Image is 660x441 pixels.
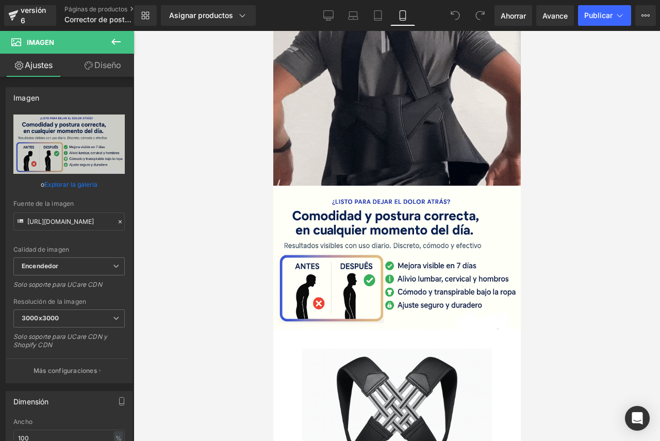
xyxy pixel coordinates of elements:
[64,5,151,13] a: Páginas de productos
[578,5,631,26] button: Publicar
[501,11,526,20] font: Ahorrar
[13,281,102,288] font: Solo soporte para UCare CDN
[13,246,69,253] font: Calidad de imagen
[625,406,650,431] div: Abrir Intercom Messenger
[6,358,128,383] button: Más configuraciones
[584,11,613,20] font: Publicar
[64,15,136,24] font: Corrector de postura
[13,200,74,207] font: Fuente de la imagen
[13,213,125,231] input: Enlace
[169,11,233,20] font: Asignar productos
[13,397,49,406] font: Dimensión
[13,333,107,349] font: Solo soporte para UCare CDN y Shopify CDN
[34,367,97,374] font: Más configuraciones
[536,5,574,26] a: Avance
[44,181,97,188] font: Explorar la galería
[366,5,390,26] a: Tableta
[390,5,415,26] a: Móvil
[64,5,127,13] font: Páginas de productos
[69,54,136,77] a: Diseño
[4,5,56,26] a: versión 6
[445,5,466,26] button: Deshacer
[134,5,157,26] a: Nueva Biblioteca
[470,5,490,26] button: Rehacer
[635,5,656,26] button: Más
[13,298,86,305] font: Resolución de la imagen
[341,5,366,26] a: Computadora portátil
[542,11,568,20] font: Avance
[316,5,341,26] a: De oficina
[25,60,53,70] font: Ajustes
[94,60,121,70] font: Diseño
[21,6,46,25] font: versión 6
[22,262,58,270] font: Encendedor
[27,38,54,46] font: Imagen
[22,314,59,322] font: 3000x3000
[41,181,44,188] font: o
[13,418,32,426] font: Ancho
[13,93,39,102] font: Imagen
